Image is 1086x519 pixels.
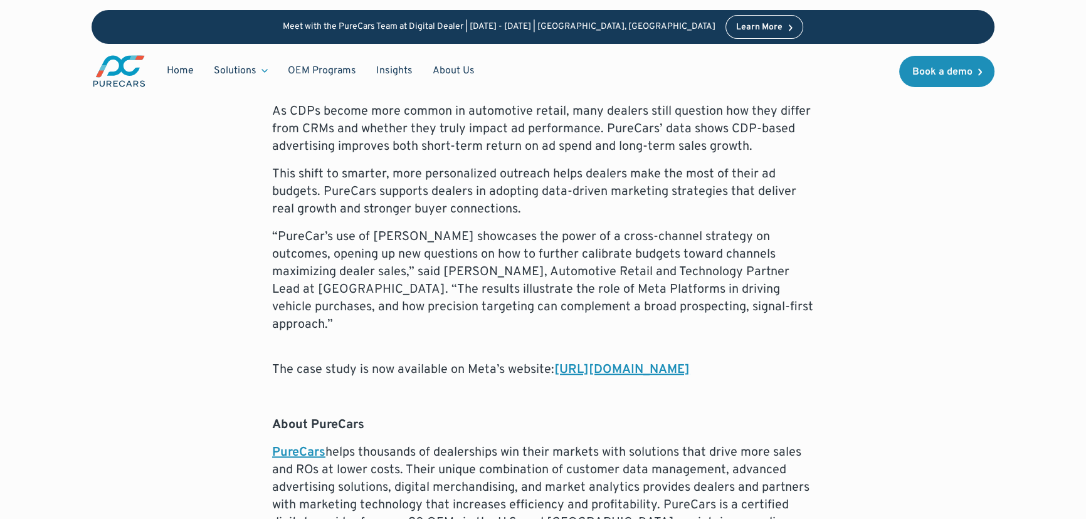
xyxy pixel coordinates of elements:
p: The case study is now available on Meta’s website: [272,361,814,379]
a: Book a demo [899,56,994,87]
a: main [92,54,147,88]
div: Learn More [736,23,783,32]
a: Home [157,59,204,83]
a: Learn More [725,15,803,39]
a: [URL][DOMAIN_NAME] [554,362,690,378]
div: Solutions [214,64,256,78]
p: “PureCar’s use of [PERSON_NAME] showcases the power of a cross-channel strategy on outcomes, open... [272,228,814,351]
a: About Us [423,59,485,83]
div: Solutions [204,59,278,83]
p: This shift to smarter, more personalized outreach helps dealers make the most of their ad budgets... [272,165,814,218]
img: purecars logo [92,54,147,88]
strong: About PureCars [272,417,364,433]
a: OEM Programs [278,59,366,83]
p: As CDPs become more common in automotive retail, many dealers still question how they differ from... [272,103,814,155]
p: ‍ [272,389,814,406]
div: Book a demo [912,67,972,77]
a: Insights [366,59,423,83]
a: PureCars [272,444,325,461]
p: Meet with the PureCars Team at Digital Dealer | [DATE] - [DATE] | [GEOGRAPHIC_DATA], [GEOGRAPHIC_... [283,22,715,33]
